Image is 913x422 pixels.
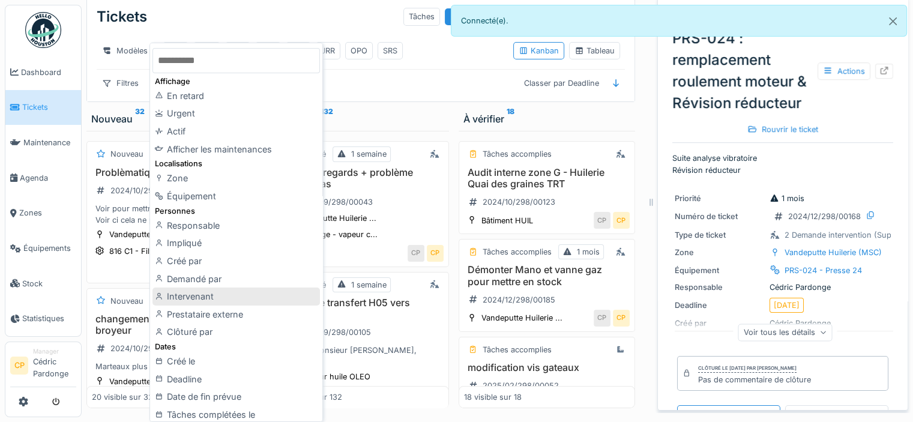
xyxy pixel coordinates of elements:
div: Affichage [152,76,319,87]
div: Impliqué [152,234,319,252]
div: Voir pour mettre en recirculation. Voir ci cela ne pose pas de problème de débordement. Programma... [92,203,258,226]
div: 1 semaine [351,148,387,160]
li: Cédric Pardonge [33,347,76,384]
div: Priorité [675,193,765,204]
div: Bonjour Monsieur [PERSON_NAME], Pourriez-vous contrôler la programmation du défaut de pression de... [278,345,444,367]
div: Créé par [152,252,319,270]
li: CP [10,357,28,375]
div: 1 semaine [351,279,387,291]
div: Filtres [97,74,144,92]
div: Personnes [152,205,319,217]
div: Bâtiment HUIL [481,215,533,226]
h3: Audit interne zone G - Huilerie Quai des graines TRT [464,167,630,190]
div: 2024/10/298/00123 [483,196,555,208]
span: Zones [19,207,76,219]
div: PRS-024 : remplacement roulement moteur & Révision réducteur [672,28,893,114]
div: 2024/09/298/00043 [297,196,373,208]
div: 2024/10/298/00067 [110,185,184,196]
div: Clôturé le [DATE] par [PERSON_NAME] [698,364,797,373]
div: Équipement [675,265,765,276]
div: Responsable [675,282,765,293]
div: Localisations [152,158,319,169]
div: 2024/12/298/00185 [483,294,555,306]
div: Rouvrir le ticket [743,121,823,137]
span: Tickets [22,101,76,113]
h3: changement type de marteaux broyeur [92,313,258,336]
div: Tâches [403,8,440,25]
div: Raffinage - vapeur c... [295,229,378,240]
div: Classer par Deadline [519,74,604,92]
div: 1 mois [577,246,600,258]
div: Kanban [519,45,559,56]
div: Tâches accomplies [483,344,552,355]
div: 18 visible sur 18 [464,391,522,403]
div: Tâches accomplies [483,148,552,160]
div: Voir tous les détails [738,324,833,341]
div: Numéro de ticket [675,211,765,222]
div: Actions [818,62,870,80]
div: 2024/09/298/00105 [297,327,371,338]
div: En cours [277,112,444,126]
div: [DATE] [774,300,800,311]
div: Connecté(e). [451,5,908,37]
div: Clôturé par [152,323,319,341]
span: Stock [22,278,76,289]
button: Close [879,5,906,37]
div: Prestataire externe [152,306,319,324]
div: Intervenant [152,288,319,306]
span: Dashboard [21,67,76,78]
div: Tableau [574,45,615,56]
div: Vandeputte Huilerie (MSC) [785,247,882,258]
h3: Démonter Mano et vanne gaz pour mettre en stock [464,264,630,287]
div: JRR [321,45,335,56]
div: 2024/12/298/00168 [788,211,861,222]
div: Tâches accomplies [483,246,552,258]
div: SRS [383,45,397,56]
div: Afficher les maintenances [152,140,319,158]
div: Vandeputte Huilerie ... [295,213,376,224]
div: Dates [152,341,319,352]
div: Responsable [152,217,319,235]
div: Zone [675,247,765,258]
img: Badge_color-CXgf-gQk.svg [25,12,61,48]
div: Vandeputte Huilerie ... [481,312,562,324]
div: Urgent [152,104,319,122]
div: Marteaux plus résistant au coque de soja. [92,361,258,372]
div: CP [427,245,444,262]
div: Nouveau [110,295,143,307]
h3: Problème transfert H05 vers réacteur [278,297,444,320]
sup: 132 [321,112,333,126]
div: Réacteur huile OLEO [295,371,370,382]
div: 2024/10/298/00147 [110,343,182,354]
div: Type de ticket [675,229,765,241]
div: Deadline [152,370,319,388]
div: Manager [33,347,76,356]
div: CP [613,310,630,327]
div: Créer un ticket [445,8,522,25]
sup: 32 [135,112,145,126]
div: Modèles [97,42,153,59]
span: Statistiques [22,313,76,324]
div: Zone [152,169,319,187]
span: Agenda [20,172,76,184]
div: À vérifier [463,112,630,126]
div: Actif [152,122,319,140]
div: Nouveau [91,112,258,126]
span: Équipements [23,243,76,254]
span: Maintenance [23,137,76,148]
div: Créé le [152,352,319,370]
div: Cédric Pardonge [675,282,891,293]
div: 20 visible sur 32 [92,391,153,403]
div: Deadline [675,300,765,311]
div: Nouveau [110,148,143,160]
h3: Fuite sur regards + problème niveau bas [278,167,444,190]
sup: 18 [507,112,514,126]
div: PRS-024 - Presse 24 [785,265,862,276]
h3: modification vis gateaux [464,362,630,373]
div: 1 mois [770,193,804,204]
div: CP [613,212,630,229]
div: CP [594,212,610,229]
div: CP [408,245,424,262]
div: OPO [351,45,367,56]
div: Équipement [152,187,319,205]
